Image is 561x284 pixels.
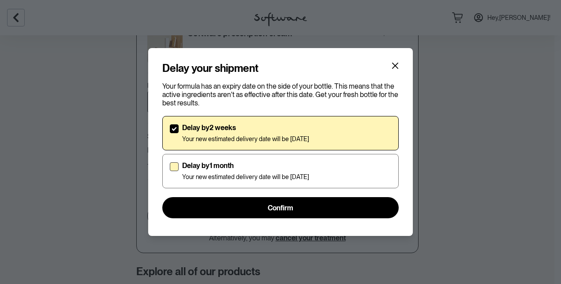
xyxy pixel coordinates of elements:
p: Delay by 1 month [182,161,309,170]
p: Delay by 2 weeks [182,123,309,132]
p: Your formula has an expiry date on the side of your bottle. This means that the active ingredient... [162,82,399,108]
button: Close [388,59,402,73]
button: Confirm [162,197,399,218]
span: Confirm [268,204,293,212]
p: Your new estimated delivery date will be [DATE] [182,173,309,181]
h4: Delay your shipment [162,62,258,75]
p: Your new estimated delivery date will be [DATE] [182,135,309,143]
